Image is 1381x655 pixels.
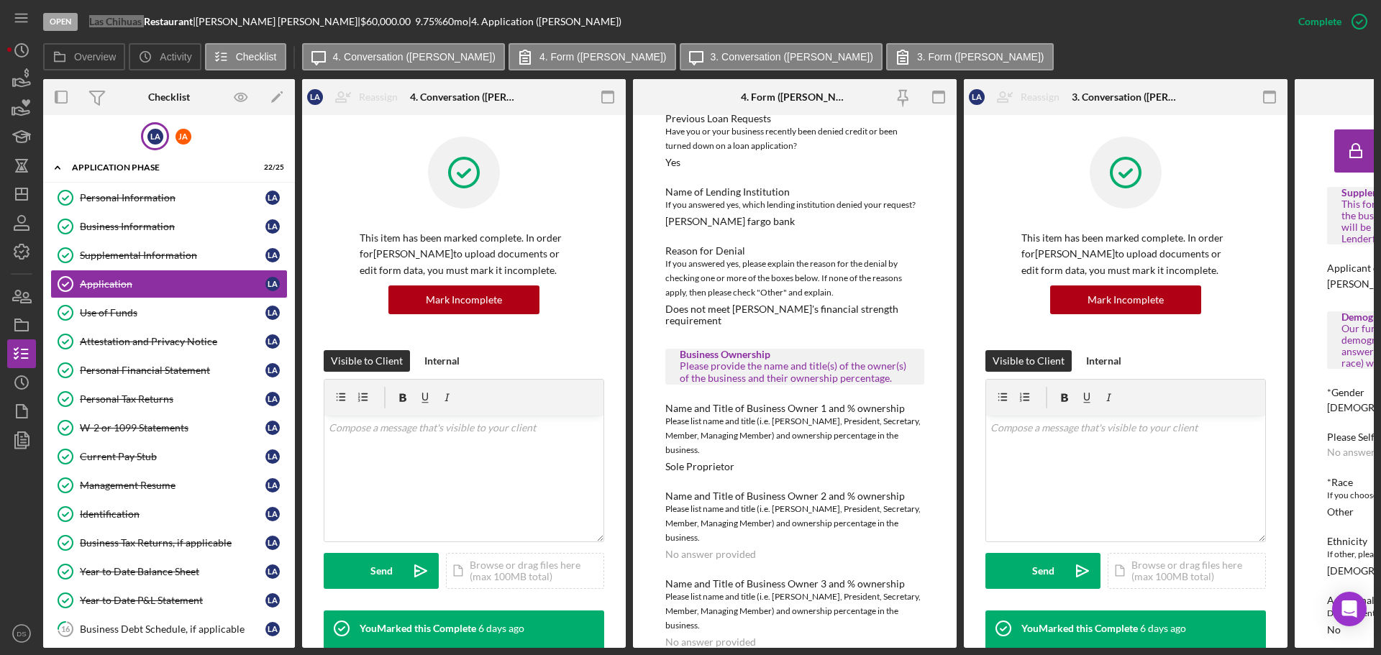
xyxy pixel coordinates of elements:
div: Yes [665,157,680,168]
div: L A [265,191,280,205]
div: No [1327,624,1341,636]
div: Internal [424,350,460,372]
div: Other [1327,506,1354,518]
div: Does not meet [PERSON_NAME]'s financial strength requirement [665,303,924,326]
div: L A [265,449,280,464]
div: Mark Incomplete [1088,285,1164,314]
div: 4. Form ([PERSON_NAME]) [741,91,849,103]
div: 4. Conversation ([PERSON_NAME]) [410,91,518,103]
button: Internal [417,350,467,372]
a: Year to Date Balance SheetLA [50,557,288,586]
button: Visible to Client [985,350,1072,372]
div: Application Phase [72,163,248,172]
a: Supplemental InformationLA [50,241,288,270]
div: Send [370,553,393,589]
button: 4. Conversation ([PERSON_NAME]) [302,43,505,70]
div: L A [265,363,280,377]
a: Personal Tax ReturnsLA [50,385,288,413]
div: Name and Title of Business Owner 2 and % ownership [665,490,924,502]
a: W-2 or 1099 StatementsLA [50,413,288,442]
label: Activity [160,51,191,63]
tspan: 16 [61,624,70,633]
a: 16Business Debt Schedule, if applicableLA [50,615,288,643]
div: | [89,16,196,27]
div: L A [147,129,163,145]
div: Reassign [359,83,398,111]
div: Management Resume [80,480,265,491]
div: You Marked this Complete [360,623,476,634]
button: Internal [1079,350,1129,372]
div: L A [265,622,280,636]
div: L A [265,421,280,435]
div: Business Ownership [680,349,910,360]
div: Checklist [148,91,190,103]
div: Business Debt Schedule, if applicable [80,623,265,635]
div: Visible to Client [993,350,1065,372]
div: | 4. Application ([PERSON_NAME]) [468,16,621,27]
button: Send [985,553,1100,589]
div: Open [43,13,78,31]
div: Supplemental Information [80,249,265,261]
div: Please list name and title (i.e. [PERSON_NAME], President, Secretary, Member, Managing Member) an... [665,414,924,457]
div: Send [1032,553,1054,589]
button: Send [324,553,439,589]
div: L A [265,306,280,320]
div: Personal Financial Statement [80,365,265,376]
a: Use of FundsLA [50,298,288,327]
div: Current Pay Stub [80,451,265,462]
b: Las Chihuas Restaurant [89,15,193,27]
div: L A [265,392,280,406]
div: 22 / 25 [258,163,284,172]
div: Attestation and Privacy Notice [80,336,265,347]
time: 2025-08-12 16:52 [1140,623,1186,634]
a: Year to Date P&L StatementLA [50,586,288,615]
div: Use of Funds [80,307,265,319]
button: Mark Incomplete [1050,285,1201,314]
div: Identification [80,508,265,520]
div: Business Tax Returns, if applicable [80,537,265,549]
label: Checklist [236,51,277,63]
div: [PERSON_NAME] fargo bank [665,216,795,227]
div: J A [176,129,191,145]
a: Current Pay StubLA [50,442,288,471]
button: 4. Form ([PERSON_NAME]) [509,43,676,70]
button: Checklist [205,43,286,70]
div: If you answered yes, which lending institution denied your request? [665,198,924,212]
div: You Marked this Complete [1021,623,1138,634]
div: Please provide the name and title(s) of the owner(s) of the business and their ownership percentage. [680,360,910,383]
div: Complete [1298,7,1341,36]
label: 4. Form ([PERSON_NAME]) [539,51,667,63]
button: Overview [43,43,125,70]
div: L A [265,334,280,349]
button: 3. Conversation ([PERSON_NAME]) [680,43,883,70]
div: 9.75 % [415,16,442,27]
button: Complete [1284,7,1374,36]
button: LAReassign [300,83,412,111]
div: $60,000.00 [360,16,415,27]
div: L A [265,536,280,550]
a: Business Tax Returns, if applicableLA [50,528,288,557]
div: Year to Date Balance Sheet [80,566,265,577]
div: Personal Information [80,192,265,203]
text: DS [17,630,26,638]
div: L A [265,277,280,291]
button: Visible to Client [324,350,410,372]
div: Open Intercom Messenger [1332,592,1367,626]
div: L A [265,564,280,579]
div: Name and Title of Business Owner 1 and % ownership [665,403,924,414]
button: Mark Incomplete [388,285,539,314]
div: L A [265,593,280,608]
div: Internal [1086,350,1121,372]
div: Please list name and title (i.e. [PERSON_NAME], President, Secretary, Member, Managing Member) an... [665,502,924,545]
label: 4. Conversation ([PERSON_NAME]) [333,51,496,63]
a: IdentificationLA [50,500,288,528]
a: Attestation and Privacy NoticeLA [50,327,288,356]
div: Please list name and title (i.e. [PERSON_NAME], President, Secretary, Member, Managing Member) an... [665,590,924,633]
div: If you answered yes, please explain the reason for the denial by checking one or more of the boxe... [665,257,924,300]
time: 2025-08-12 16:52 [478,623,524,634]
a: ApplicationLA [50,270,288,298]
div: L A [307,89,323,105]
div: [PERSON_NAME] [PERSON_NAME] | [196,16,360,27]
div: No answer provided [665,636,756,648]
div: Name of Lending Institution [665,186,924,198]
